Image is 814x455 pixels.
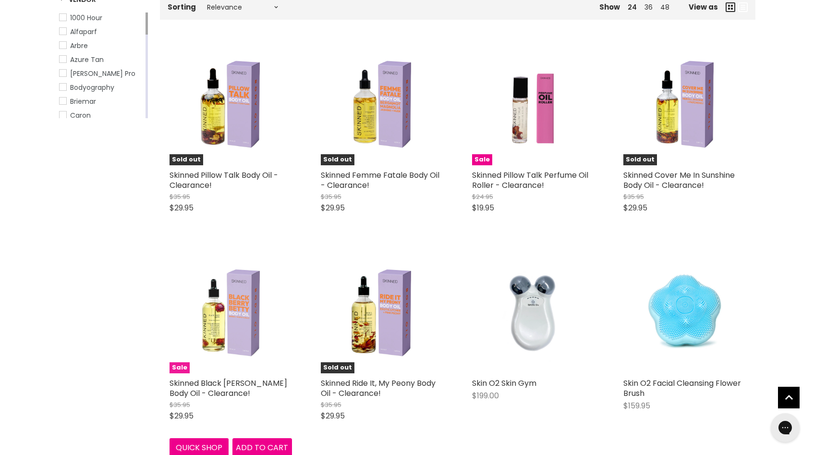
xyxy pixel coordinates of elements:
[59,26,144,37] a: Alfaparf
[321,378,436,399] a: Skinned Ride It, My Peony Body Oil - Clearance!
[170,378,287,399] a: Skinned Black [PERSON_NAME] Body Oil - Clearance!
[236,442,288,453] span: Add to cart
[623,378,741,399] a: Skin O2 Facial Cleansing Flower Brush
[170,43,292,165] a: Skinned Pillow Talk Body Oil - Clearance!Sold out
[766,410,804,445] iframe: Gorgias live chat messenger
[321,410,345,421] span: $29.95
[170,192,190,201] span: $35.95
[487,43,579,165] img: Skinned Pillow Talk Perfume Oil Roller - Clearance!
[472,202,494,213] span: $19.95
[321,170,439,191] a: Skinned Femme Fatale Body Oil - Clearance!
[472,251,595,373] img: Skin O2 Skin Gym
[623,400,650,411] span: $159.95
[59,82,144,93] a: Bodyography
[321,192,341,201] span: $35.95
[70,41,88,50] span: Arbre
[70,69,135,78] span: [PERSON_NAME] Pro
[321,362,354,373] span: Sold out
[184,43,276,165] img: Skinned Pillow Talk Body Oil - Clearance!
[321,251,443,373] a: Skinned Ride It, My Peony Body Oil - Clearance!Sold out
[472,154,492,165] span: Sale
[170,154,203,165] span: Sold out
[623,192,644,201] span: $35.95
[321,202,345,213] span: $29.95
[638,43,730,165] img: Skinned Cover Me In Sunshine Body Oil - Clearance!
[336,251,427,373] img: Skinned Ride It, My Peony Body Oil - Clearance!
[321,43,443,165] a: Skinned Femme Fatale Body Oil - Clearance!Sold out
[184,251,276,373] img: Skinned Black Berry Betty Body Oil - Clearance!
[623,43,746,165] a: Skinned Cover Me In Sunshine Body Oil - Clearance!Sold out
[628,2,637,12] a: 24
[472,43,595,165] a: Skinned Pillow Talk Perfume Oil Roller - Clearance!Sale
[599,2,620,12] span: Show
[472,170,588,191] a: Skinned Pillow Talk Perfume Oil Roller - Clearance!
[170,202,194,213] span: $29.95
[170,170,278,191] a: Skinned Pillow Talk Body Oil - Clearance!
[321,400,341,409] span: $35.95
[623,202,647,213] span: $29.95
[70,111,91,120] span: Caron
[660,2,669,12] a: 48
[70,55,104,64] span: Azure Tan
[170,400,190,409] span: $35.95
[70,27,97,37] span: Alfaparf
[623,154,657,165] span: Sold out
[472,390,499,401] span: $199.00
[689,3,718,11] span: View as
[70,13,102,23] span: 1000 Hour
[59,12,144,23] a: 1000 Hour
[336,43,427,165] img: Skinned Femme Fatale Body Oil - Clearance!
[59,110,144,121] a: Caron
[59,54,144,65] a: Azure Tan
[321,154,354,165] span: Sold out
[644,2,653,12] a: 36
[623,251,746,373] img: Skin O2 Facial Cleansing Flower Brush
[59,96,144,107] a: Briemar
[170,410,194,421] span: $29.95
[70,97,96,106] span: Briemar
[170,362,190,373] span: Sale
[59,40,144,51] a: Arbre
[472,378,536,389] a: Skin O2 Skin Gym
[70,83,114,92] span: Bodyography
[472,192,493,201] span: $24.95
[170,251,292,373] a: Skinned Black Berry Betty Body Oil - Clearance!Sale
[168,3,196,11] label: Sorting
[623,170,735,191] a: Skinned Cover Me In Sunshine Body Oil - Clearance!
[59,68,144,79] a: Barber Pro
